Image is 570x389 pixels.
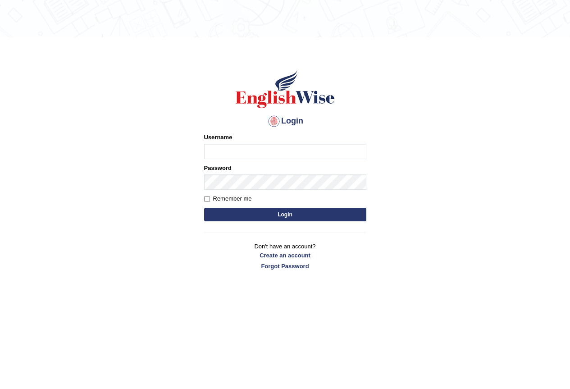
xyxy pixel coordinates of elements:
a: Create an account [204,251,366,260]
label: Password [204,164,232,172]
input: Remember me [204,196,210,202]
label: Username [204,133,233,142]
button: Login [204,208,366,221]
h4: Login [204,114,366,128]
a: Forgot Password [204,262,366,270]
p: Don't have an account? [204,242,366,270]
label: Remember me [204,194,252,203]
img: Logo of English Wise sign in for intelligent practice with AI [234,69,337,110]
